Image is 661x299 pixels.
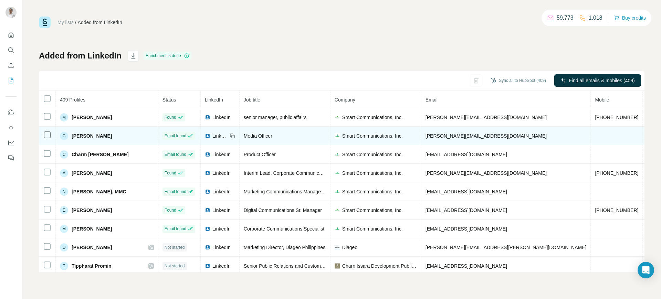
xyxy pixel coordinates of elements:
[205,226,210,232] img: LinkedIn logo
[212,207,231,214] span: LinkedIn
[342,263,417,269] span: Charn Issara Development Public Company Limited
[6,137,17,149] button: Dashboard
[205,263,210,269] img: LinkedIn logo
[6,74,17,87] button: My lists
[60,150,68,159] div: C
[60,113,68,121] div: M
[165,244,185,250] span: Not started
[75,19,76,26] li: /
[342,151,403,158] span: Smart Communications, Inc.
[335,170,340,176] img: company-logo
[335,245,340,250] img: company-logo
[557,14,574,22] p: 59,773
[212,151,231,158] span: LinkedIn
[342,207,403,214] span: Smart Communications, Inc.
[165,263,185,269] span: Not started
[335,189,340,194] img: company-logo
[342,225,403,232] span: Smart Communications, Inc.
[212,244,231,251] span: LinkedIn
[638,262,654,278] div: Open Intercom Messenger
[205,245,210,250] img: LinkedIn logo
[205,133,210,139] img: LinkedIn logo
[205,115,210,120] img: LinkedIn logo
[244,189,370,194] span: Marketing Communications Manager - Influencer Marketing
[6,7,17,18] img: Avatar
[72,225,112,232] span: [PERSON_NAME]
[244,263,347,269] span: Senior Public Relations and Customer Relations
[72,170,112,177] span: [PERSON_NAME]
[335,115,340,120] img: company-logo
[165,170,176,176] span: Found
[426,226,507,232] span: [EMAIL_ADDRESS][DOMAIN_NAME]
[426,115,547,120] span: [PERSON_NAME][EMAIL_ADDRESS][DOMAIN_NAME]
[205,189,210,194] img: LinkedIn logo
[72,188,126,195] span: [PERSON_NAME], MMC
[426,152,507,157] span: [EMAIL_ADDRESS][DOMAIN_NAME]
[6,106,17,119] button: Use Surfe on LinkedIn
[244,207,322,213] span: Digital Communications Sr. Manager
[342,170,403,177] span: Smart Communications, Inc.
[165,207,176,213] span: Found
[342,114,403,121] span: Smart Communications, Inc.
[426,170,547,176] span: [PERSON_NAME][EMAIL_ADDRESS][DOMAIN_NAME]
[212,263,231,269] span: LinkedIn
[6,152,17,164] button: Feedback
[244,152,276,157] span: Product Officer
[426,263,507,269] span: [EMAIL_ADDRESS][DOMAIN_NAME]
[60,243,68,252] div: D
[244,133,272,139] span: Media Officer
[205,207,210,213] img: LinkedIn logo
[205,170,210,176] img: LinkedIn logo
[60,97,85,103] span: 409 Profiles
[342,188,403,195] span: Smart Communications, Inc.
[78,19,122,26] div: Added from LinkedIn
[426,245,587,250] span: [PERSON_NAME][EMAIL_ADDRESS][PERSON_NAME][DOMAIN_NAME]
[72,263,112,269] span: Tippharat Promin
[72,244,112,251] span: [PERSON_NAME]
[60,169,68,177] div: A
[165,151,186,158] span: Email found
[589,14,602,22] p: 1,018
[595,207,638,213] span: [PHONE_NUMBER]
[144,52,191,60] div: Enrichment is done
[165,133,186,139] span: Email found
[57,20,74,25] a: My lists
[595,170,638,176] span: [PHONE_NUMBER]
[569,77,634,84] span: Find all emails & mobiles (409)
[554,74,641,87] button: Find all emails & mobiles (409)
[6,44,17,56] button: Search
[205,152,210,157] img: LinkedIn logo
[426,97,438,103] span: Email
[244,115,307,120] span: senior manager, public affairs
[342,132,403,139] span: Smart Communications, Inc.
[426,207,507,213] span: [EMAIL_ADDRESS][DOMAIN_NAME]
[165,114,176,120] span: Found
[60,262,68,270] div: T
[486,75,551,86] button: Sync all to HubSpot (409)
[162,97,176,103] span: Status
[335,226,340,232] img: company-logo
[60,225,68,233] div: M
[595,97,609,103] span: Mobile
[595,115,638,120] span: [PHONE_NUMBER]
[60,132,68,140] div: C
[72,114,112,121] span: [PERSON_NAME]
[212,170,231,177] span: LinkedIn
[6,121,17,134] button: Use Surfe API
[335,97,355,103] span: Company
[335,133,340,139] img: company-logo
[39,17,51,28] img: Surfe Logo
[335,263,340,269] img: company-logo
[6,59,17,72] button: Enrich CSV
[212,188,231,195] span: LinkedIn
[72,207,112,214] span: [PERSON_NAME]
[212,225,231,232] span: LinkedIn
[614,13,646,23] button: Buy credits
[60,188,68,196] div: N
[72,132,112,139] span: [PERSON_NAME]
[335,152,340,157] img: company-logo
[6,29,17,41] button: Quick start
[244,170,332,176] span: Interim Lead, Corporate Communications
[212,114,231,121] span: LinkedIn
[165,189,186,195] span: Email found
